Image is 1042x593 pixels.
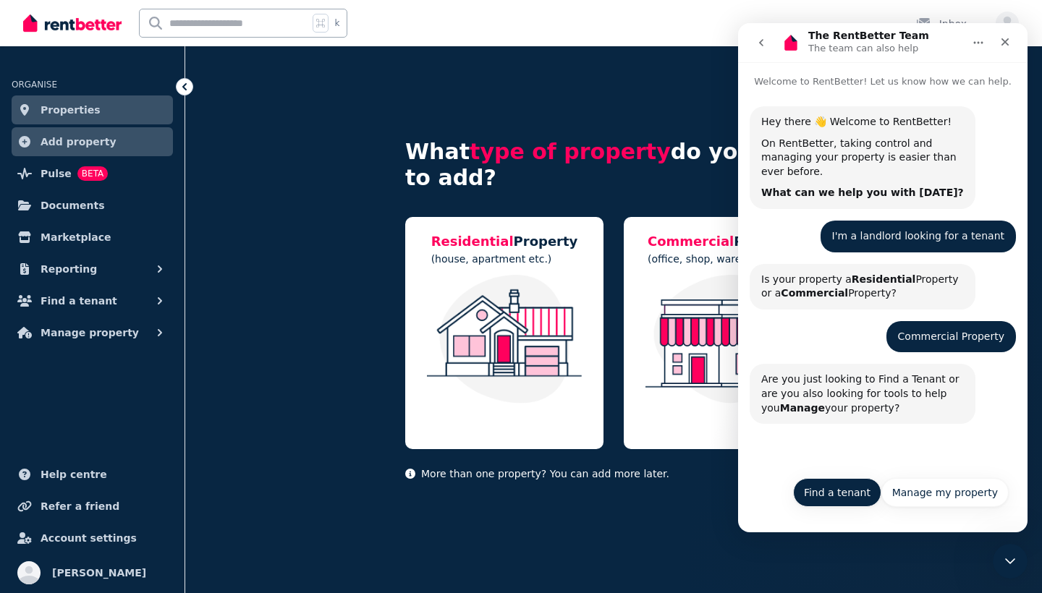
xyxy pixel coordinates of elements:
img: Residential Property [420,275,589,404]
span: Account settings [41,529,137,547]
span: Help centre [41,466,107,483]
span: Find a tenant [41,292,117,310]
span: Manage property [41,324,139,341]
a: Documents [12,191,173,220]
a: Marketplace [12,223,173,252]
span: Add property [41,133,117,150]
button: Find a tenant [12,286,173,315]
img: Commercial Property [638,275,808,404]
span: Commercial [648,234,734,249]
h4: What do you want to add? [405,139,822,191]
button: Reporting [12,255,173,283]
span: BETA [77,166,108,181]
a: Add property [12,127,173,156]
div: Inbox [916,17,967,31]
button: Manage property [12,318,173,347]
p: (house, apartment etc.) [431,252,578,266]
span: Properties [41,101,101,119]
p: (office, shop, warehouse etc.) [648,252,798,266]
h5: Property [431,231,578,252]
span: Reporting [41,260,97,278]
img: RentBetter [23,12,122,34]
span: Residential [431,234,514,249]
p: More than one property? You can add more later. [405,466,822,481]
a: Properties [12,95,173,124]
span: Documents [41,197,105,214]
iframe: Intercom live chat [738,23,1028,532]
span: k [334,17,339,29]
span: Pulse [41,165,72,182]
a: Help centre [12,460,173,489]
span: Refer a friend [41,498,119,515]
span: [PERSON_NAME] [52,564,146,581]
span: ORGANISE [12,80,57,90]
span: type of property [470,139,671,164]
h5: Property [648,231,798,252]
iframe: Intercom live chat [993,544,1028,579]
a: Account settings [12,524,173,553]
span: Marketplace [41,229,111,246]
a: Refer a friend [12,492,173,521]
a: PulseBETA [12,159,173,188]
